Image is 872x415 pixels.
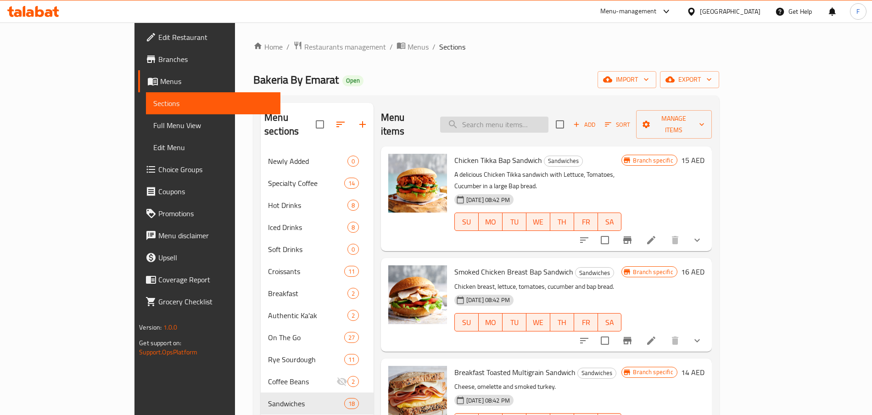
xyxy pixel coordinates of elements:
[268,288,347,299] span: Breakfast
[573,229,595,251] button: sort-choices
[138,180,280,202] a: Coupons
[268,398,344,409] span: Sandwiches
[681,154,704,167] h6: 15 AED
[636,110,712,139] button: Manage items
[347,222,359,233] div: items
[336,376,347,387] svg: Inactive section
[681,265,704,278] h6: 16 AED
[602,215,618,229] span: SA
[454,365,576,379] span: Breakfast Toasted Multigrain Sandwich
[348,245,358,254] span: 0
[454,281,622,292] p: Chicken breast, lettuce, tomatoes, cucumber and bap bread.
[268,354,344,365] div: Rye Sourdough
[686,330,708,352] button: show more
[503,213,526,231] button: TU
[388,265,447,324] img: Smoked Chicken Breast Bap Sandwich
[629,268,676,276] span: Branch specific
[570,118,599,132] span: Add item
[268,222,347,233] span: Iced Drinks
[293,41,386,53] a: Restaurants management
[158,164,273,175] span: Choice Groups
[599,118,636,132] span: Sort items
[268,332,344,343] div: On The Go
[575,267,614,278] div: Sandwiches
[598,213,622,231] button: SA
[550,213,574,231] button: TH
[345,267,358,276] span: 11
[458,215,475,229] span: SU
[253,41,719,53] nav: breadcrumb
[681,366,704,379] h6: 14 AED
[577,368,616,379] div: Sandwiches
[261,216,374,238] div: Iced Drinks8
[352,113,374,135] button: Add section
[158,230,273,241] span: Menu disclaimer
[664,330,686,352] button: delete
[616,229,638,251] button: Branch-specific-item
[268,266,344,277] div: Croissants
[138,247,280,269] a: Upsell
[381,111,429,138] h2: Menu items
[578,316,594,329] span: FR
[160,76,273,87] span: Menus
[408,41,429,52] span: Menus
[526,213,550,231] button: WE
[454,169,622,192] p: A delicious Chicken Tikka sandwich with Lettuce, Tomatoes, Cucumber in a large Bap bread.
[345,355,358,364] span: 11
[388,154,447,213] img: Chicken Tikka Bap Sandwich
[268,310,347,321] span: Authentic Ka'ak
[139,321,162,333] span: Version:
[138,26,280,48] a: Edit Restaurant
[261,348,374,370] div: Rye Sourdough11
[153,142,273,153] span: Edit Menu
[598,71,656,88] button: import
[458,316,475,329] span: SU
[342,77,363,84] span: Open
[268,178,344,189] span: Specialty Coffee
[629,156,676,165] span: Branch specific
[138,224,280,247] a: Menu disclaimer
[158,54,273,65] span: Branches
[595,230,615,250] span: Select to update
[139,337,181,349] span: Get support on:
[506,316,523,329] span: TU
[660,71,719,88] button: export
[158,208,273,219] span: Promotions
[646,335,657,346] a: Edit menu item
[526,313,550,331] button: WE
[268,376,336,387] span: Coffee Beans
[616,330,638,352] button: Branch-specific-item
[261,282,374,304] div: Breakfast2
[158,296,273,307] span: Grocery Checklist
[348,289,358,298] span: 2
[268,244,347,255] span: Soft Drinks
[482,215,499,229] span: MO
[578,368,616,378] span: Sandwiches
[261,326,374,348] div: On The Go27
[345,179,358,188] span: 14
[454,381,622,393] p: Cheese, omelette and smoked turkey.
[261,370,374,393] div: Coffee Beans2
[554,316,570,329] span: TH
[261,194,374,216] div: Hot Drinks8
[503,313,526,331] button: TU
[554,215,570,229] span: TH
[138,158,280,180] a: Choice Groups
[347,200,359,211] div: items
[158,274,273,285] span: Coverage Report
[432,41,436,52] li: /
[347,244,359,255] div: items
[463,396,514,405] span: [DATE] 08:42 PM
[646,235,657,246] a: Edit menu item
[667,74,712,85] span: export
[454,313,479,331] button: SU
[261,150,374,172] div: Newly Added0
[138,70,280,92] a: Menus
[692,335,703,346] svg: Show Choices
[344,178,359,189] div: items
[643,113,704,136] span: Manage items
[550,313,574,331] button: TH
